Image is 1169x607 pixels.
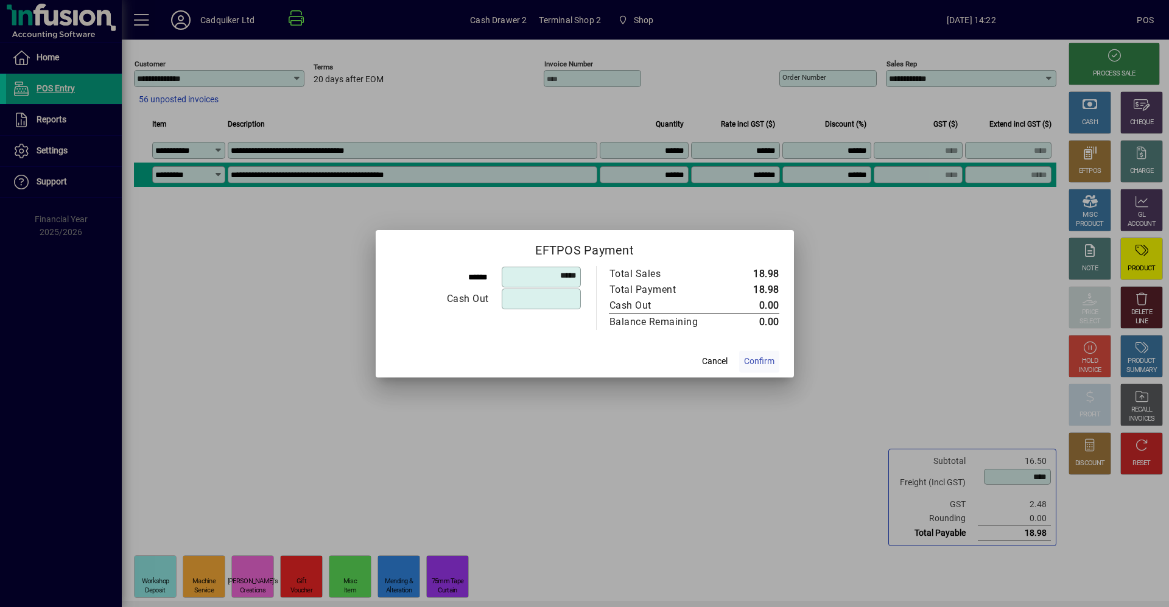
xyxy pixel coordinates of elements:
button: Cancel [695,351,734,373]
td: 0.00 [724,314,779,330]
h2: EFTPOS Payment [376,230,794,265]
td: 0.00 [724,298,779,314]
div: Cash Out [391,292,489,306]
span: Cancel [702,355,728,368]
span: Confirm [744,355,774,368]
td: 18.98 [724,282,779,298]
div: Cash Out [609,298,712,313]
div: Balance Remaining [609,315,712,329]
td: Total Sales [609,266,724,282]
td: 18.98 [724,266,779,282]
button: Confirm [739,351,779,373]
td: Total Payment [609,282,724,298]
